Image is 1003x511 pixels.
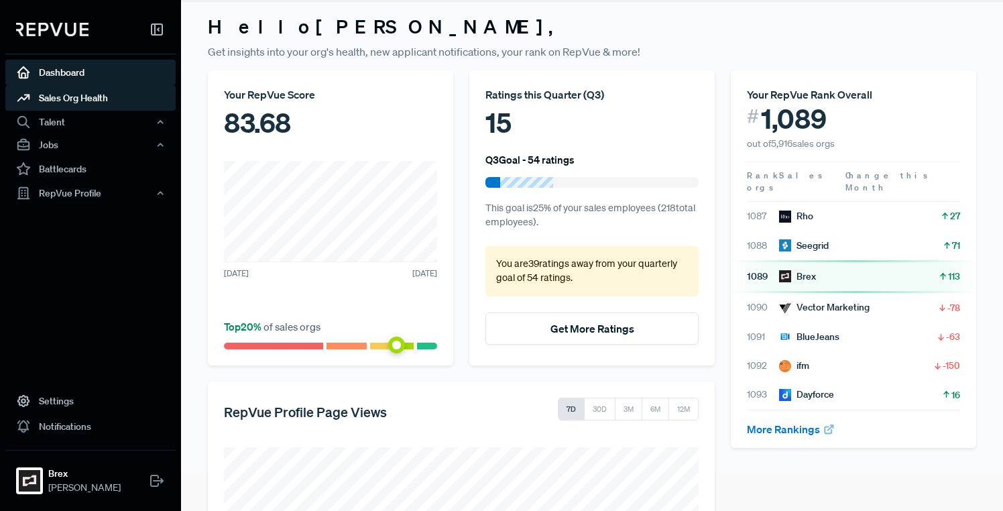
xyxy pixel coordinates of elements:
[779,330,839,344] div: BlueJeans
[948,270,960,283] span: 113
[48,467,121,481] strong: Brex
[747,388,779,402] span: 1093
[946,330,960,343] span: -63
[224,268,249,280] span: [DATE]
[5,60,176,85] a: Dashboard
[224,320,320,333] span: of sales orgs
[779,388,834,402] div: Dayforce
[947,301,960,315] span: -78
[779,389,791,401] img: Dayforce
[747,270,779,284] span: 1089
[224,103,437,143] div: 83.68
[5,85,176,111] a: Sales Org Health
[5,388,176,414] a: Settings
[779,331,791,343] img: BlueJeans
[747,137,835,150] span: out of 5,916 sales orgs
[747,88,872,101] span: Your RepVue Rank Overall
[5,450,176,500] a: BrexBrex[PERSON_NAME]
[615,398,642,420] button: 3M
[779,239,829,253] div: Seegrid
[943,359,960,372] span: -150
[779,302,791,314] img: Vector Marketing
[668,398,699,420] button: 12M
[779,360,791,372] img: ifm
[5,133,176,156] button: Jobs
[16,23,88,36] img: RepVue
[558,398,585,420] button: 7D
[761,103,827,135] span: 1,089
[779,300,870,315] div: Vector Marketing
[747,209,779,223] span: 1087
[485,103,699,143] div: 15
[747,170,825,193] span: Sales orgs
[747,103,759,130] span: #
[5,156,176,182] a: Battlecards
[747,330,779,344] span: 1091
[779,270,816,284] div: Brex
[5,182,176,205] button: RepVue Profile
[747,422,835,436] a: More Rankings
[747,239,779,253] span: 1088
[496,257,688,286] p: You are 39 ratings away from your quarterly goal of 54 ratings .
[779,270,791,282] img: Brex
[747,170,779,182] span: Rank
[952,239,960,252] span: 71
[5,414,176,439] a: Notifications
[779,239,791,251] img: Seegrid
[747,359,779,373] span: 1092
[779,209,813,223] div: Rho
[951,388,960,402] span: 16
[779,359,809,373] div: ifm
[48,481,121,495] span: [PERSON_NAME]
[208,15,976,38] h3: Hello [PERSON_NAME] ,
[485,154,575,166] h6: Q3 Goal - 54 ratings
[950,209,960,223] span: 27
[485,201,699,230] p: This goal is 25 % of your sales employees ( 218 total employees).
[485,87,699,103] div: Ratings this Quarter ( Q3 )
[224,87,437,103] div: Your RepVue Score
[208,44,976,60] p: Get insights into your org's health, new applicant notifications, your rank on RepVue & more!
[19,470,40,492] img: Brex
[584,398,615,420] button: 30D
[5,111,176,133] button: Talent
[224,320,263,333] span: Top 20 %
[779,211,791,223] img: Rho
[485,313,699,345] button: Get More Ratings
[224,404,387,420] h5: RepVue Profile Page Views
[412,268,437,280] span: [DATE]
[642,398,669,420] button: 6M
[747,300,779,315] span: 1090
[845,170,930,193] span: Change this Month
